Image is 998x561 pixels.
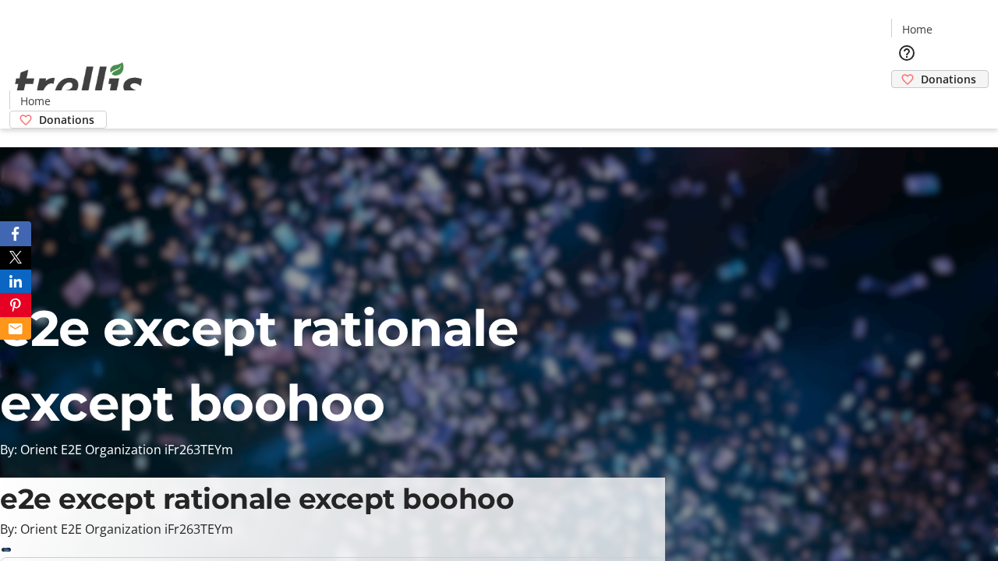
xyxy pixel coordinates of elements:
[921,71,976,87] span: Donations
[891,70,989,88] a: Donations
[9,45,148,123] img: Orient E2E Organization iFr263TEYm's Logo
[20,93,51,109] span: Home
[891,88,922,119] button: Cart
[902,21,933,37] span: Home
[892,21,942,37] a: Home
[891,37,922,69] button: Help
[9,111,107,129] a: Donations
[39,111,94,128] span: Donations
[10,93,60,109] a: Home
